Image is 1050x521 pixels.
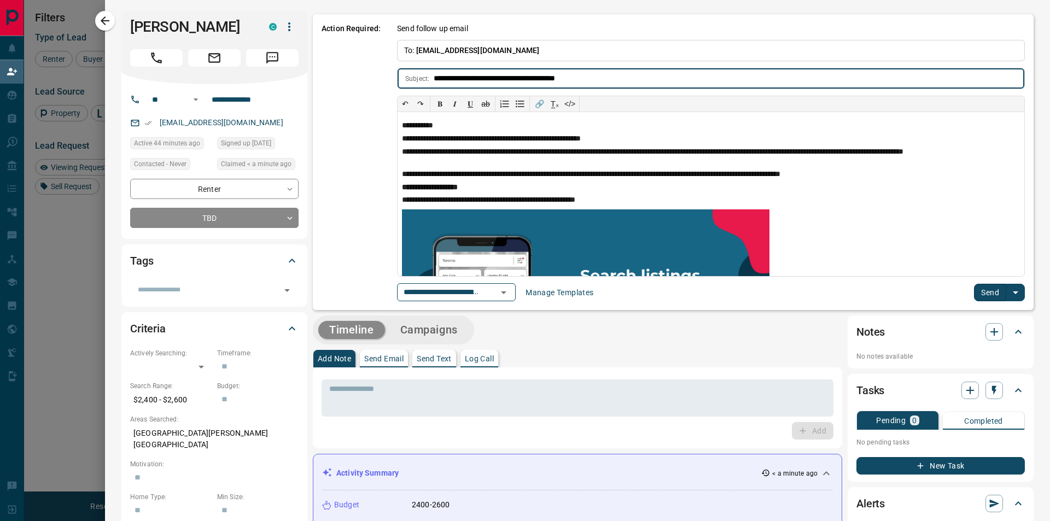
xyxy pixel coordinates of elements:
span: Claimed < a minute ago [221,159,291,169]
p: Motivation: [130,459,299,469]
p: < a minute ago [772,469,818,478]
p: $2,400 - $2,600 [130,391,212,409]
div: Alerts [856,490,1025,517]
svg: Email Verified [144,119,152,127]
span: [EMAIL_ADDRESS][DOMAIN_NAME] [416,46,540,55]
p: Budget [334,499,359,511]
span: 𝐔 [468,99,473,108]
button: Campaigns [389,321,469,339]
p: Search Range: [130,381,212,391]
span: Call [130,49,183,67]
h2: Alerts [856,495,885,512]
p: Pending [876,417,906,424]
button: Manage Templates [519,284,600,301]
div: condos.ca [269,23,277,31]
div: Criteria [130,315,299,342]
button: ↶ [398,96,413,112]
button: T̲ₓ [547,96,562,112]
h2: Tags [130,252,153,270]
a: [EMAIL_ADDRESS][DOMAIN_NAME] [160,118,283,127]
p: Actively Searching: [130,348,212,358]
span: Active 44 minutes ago [134,138,200,149]
div: split button [974,284,1025,301]
p: Min Size: [217,492,299,502]
button: ab [478,96,493,112]
span: Contacted - Never [134,159,186,169]
h2: Criteria [130,320,166,337]
button: Open [279,283,295,298]
p: Timeframe: [217,348,299,358]
button: Open [189,93,202,106]
p: Send follow up email [397,23,468,34]
div: Renter [130,179,299,199]
span: Message [246,49,299,67]
p: [GEOGRAPHIC_DATA][PERSON_NAME][GEOGRAPHIC_DATA] [130,424,299,454]
p: Activity Summary [336,467,399,479]
div: Wed Aug 13 2025 [130,137,212,153]
div: Wed Aug 13 2025 [217,158,299,173]
p: Completed [964,417,1003,425]
span: Signed up [DATE] [221,138,271,149]
div: Fri May 16 2025 [217,137,299,153]
span: Email [188,49,241,67]
button: Timeline [318,321,385,339]
p: Send Email [364,355,404,362]
p: Areas Searched: [130,414,299,424]
p: 0 [912,417,917,424]
button: </> [562,96,577,112]
s: ab [481,99,490,108]
button: New Task [856,457,1025,475]
p: 2400-2600 [412,499,450,511]
p: Send Text [417,355,452,362]
div: Tags [130,248,299,274]
button: Numbered list [497,96,512,112]
p: Subject: [405,74,429,84]
h1: [PERSON_NAME] [130,18,253,36]
p: No notes available [856,352,1025,361]
div: Activity Summary< a minute ago [322,463,833,483]
h2: Tasks [856,382,884,399]
p: Log Call [465,355,494,362]
p: Home Type: [130,492,212,502]
button: Send [974,284,1006,301]
button: 𝐔 [463,96,478,112]
p: Budget: [217,381,299,391]
button: Open [496,285,511,300]
button: 𝐁 [432,96,447,112]
button: ↷ [413,96,428,112]
button: Bullet list [512,96,528,112]
button: 🔗 [532,96,547,112]
p: Action Required: [322,23,381,301]
button: 𝑰 [447,96,463,112]
div: TBD [130,208,299,228]
div: Tasks [856,377,1025,403]
div: Notes [856,319,1025,345]
h2: Notes [856,323,885,341]
p: Add Note [318,355,351,362]
p: To: [397,40,1025,61]
p: No pending tasks [856,434,1025,450]
img: search_like_a_pro.png [402,209,769,370]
